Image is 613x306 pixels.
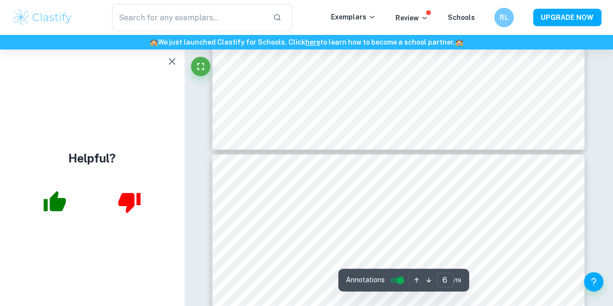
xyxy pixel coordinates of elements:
button: UPGRADE NOW [533,9,601,26]
h6: We just launched Clastify for Schools. Click to learn how to become a school partner. [2,37,611,48]
button: Fullscreen [191,57,210,76]
img: Clastify logo [12,8,73,27]
h6: RL [499,12,510,23]
span: 🏫 [455,38,463,46]
p: Exemplars [331,12,376,22]
a: here [305,38,320,46]
button: RL [494,8,514,27]
button: Help and Feedback [584,272,603,291]
h4: Helpful? [68,149,116,167]
input: Search for any exemplars... [112,4,265,31]
p: Review [395,13,428,23]
a: Schools [448,14,475,21]
span: / 19 [454,276,461,285]
span: Annotations [346,275,385,285]
span: 🏫 [150,38,158,46]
